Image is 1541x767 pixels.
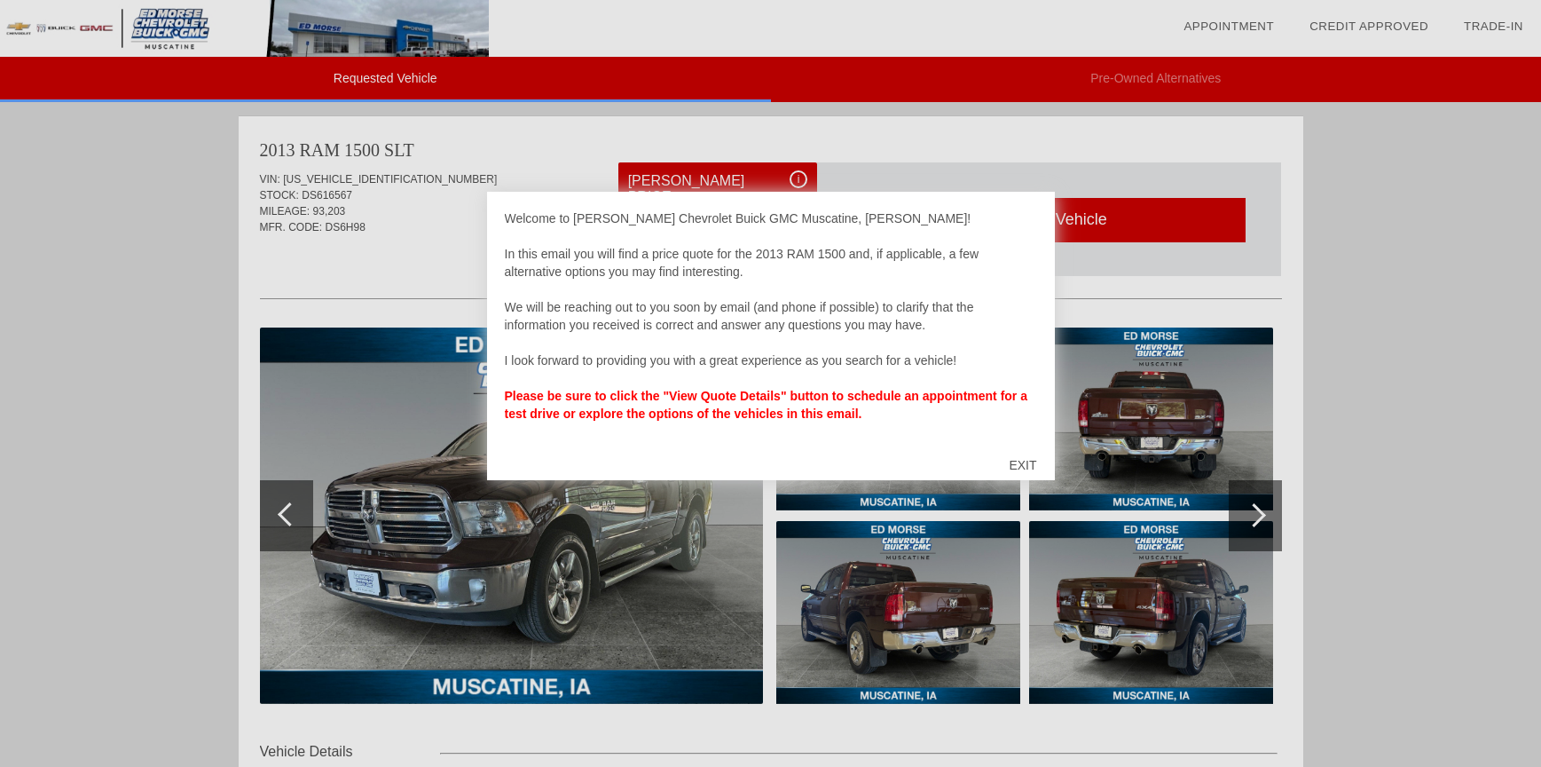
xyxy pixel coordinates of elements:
a: Trade-In [1464,20,1523,33]
b: Please be sure to click the "View Quote Details" button to schedule an appointment for a test dri... [505,389,1027,421]
div: EXIT [991,439,1054,492]
a: Appointment [1183,20,1274,33]
a: Credit Approved [1309,20,1428,33]
div: Welcome to [PERSON_NAME] Chevrolet Buick GMC Muscatine, [PERSON_NAME]! In this email you will fin... [505,210,1037,440]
